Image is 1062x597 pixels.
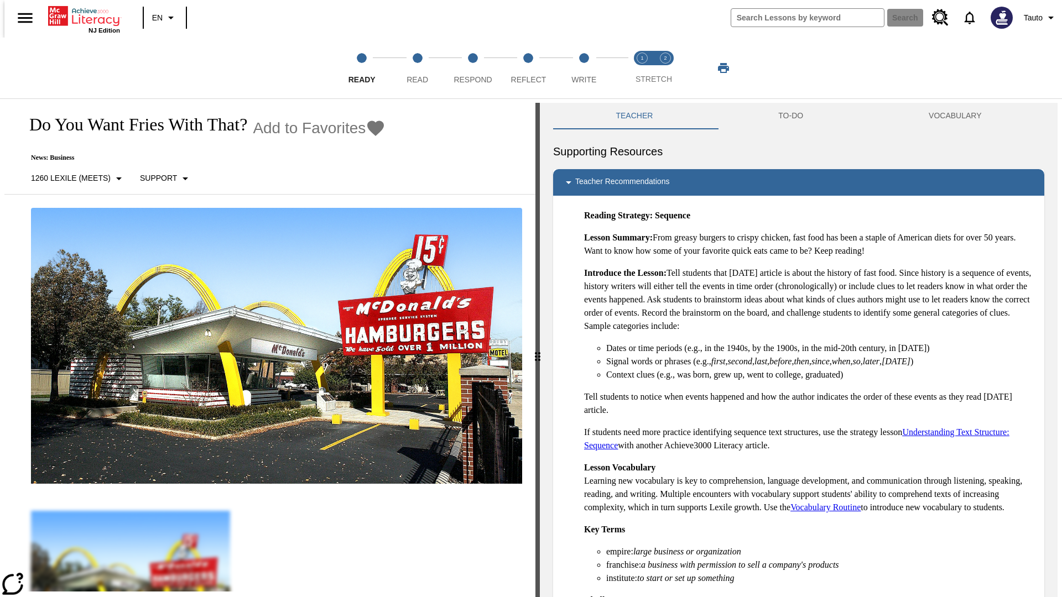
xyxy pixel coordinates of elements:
button: Scaffolds, Support [136,169,196,188]
span: Read [407,75,428,84]
strong: Lesson Summary: [584,233,653,242]
div: reading [4,103,535,591]
em: last [754,357,767,366]
a: Notifications [955,3,984,32]
li: Signal words or phrases (e.g., , , , , , , , , , ) [606,355,1035,368]
div: Instructional Panel Tabs [553,103,1044,129]
strong: Reading Strategy: [584,211,653,220]
h1: Do You Want Fries With That? [18,114,247,135]
button: Teacher [553,103,716,129]
em: [DATE] [882,357,910,366]
button: Write step 5 of 5 [552,38,616,98]
img: Avatar [991,7,1013,29]
li: Dates or time periods (e.g., in the 1940s, by the 1900s, in the mid-20th century, in [DATE]) [606,342,1035,355]
a: Understanding Text Structure: Sequence [584,427,1009,450]
button: Add to Favorites - Do You Want Fries With That? [253,118,386,138]
p: Learning new vocabulary is key to comprehension, language development, and communication through ... [584,461,1035,514]
div: Teacher Recommendations [553,169,1044,196]
span: Tauto [1024,12,1043,24]
span: STRETCH [636,75,672,83]
p: From greasy burgers to crispy chicken, fast food has been a staple of American diets for over 50 ... [584,231,1035,258]
div: Press Enter or Spacebar and then press right and left arrow keys to move the slider [535,103,540,597]
a: Resource Center, Will open in new tab [925,3,955,33]
p: Tell students to notice when events happened and how the author indicates the order of these even... [584,390,1035,417]
button: VOCABULARY [866,103,1044,129]
button: Stretch Respond step 2 of 2 [649,38,681,98]
strong: Introduce the Lesson: [584,268,667,277]
button: Select a new avatar [984,3,1019,32]
p: Tell students that [DATE] article is about the history of fast food. Since history is a sequence ... [584,266,1035,333]
div: activity [540,103,1058,597]
li: empire: [606,545,1035,558]
em: large business or organization [633,547,741,556]
p: News: Business [18,154,386,162]
span: EN [152,12,163,24]
input: search field [731,9,884,27]
button: TO-DO [716,103,866,129]
li: institute: [606,572,1035,585]
p: Teacher Recommendations [575,176,669,189]
p: Support [140,172,177,184]
li: Context clues (e.g., was born, grew up, went to college, graduated) [606,368,1035,381]
text: 2 [664,55,667,61]
button: Profile/Settings [1019,8,1062,28]
em: then [794,357,809,366]
strong: Sequence [655,211,690,220]
em: since [811,357,830,366]
button: Read step 2 of 5 [385,38,449,98]
button: Open side menu [9,2,41,34]
button: Print [706,58,741,78]
span: Add to Favorites [253,119,366,137]
h6: Supporting Resources [553,143,1044,160]
span: Write [571,75,596,84]
button: Reflect step 4 of 5 [496,38,560,98]
p: If students need more practice identifying sequence text structures, use the strategy lesson with... [584,426,1035,452]
text: 1 [641,55,643,61]
button: Stretch Read step 1 of 2 [626,38,658,98]
strong: Key Terms [584,525,625,534]
span: Ready [348,75,376,84]
em: first [711,357,726,366]
em: to start or set up something [637,573,735,583]
span: Respond [454,75,492,84]
div: Home [48,4,120,34]
a: Vocabulary Routine [790,502,861,512]
p: 1260 Lexile (Meets) [31,172,111,184]
li: franchise: [606,558,1035,572]
em: second [728,357,752,366]
img: One of the first McDonald's stores, with the iconic red sign and golden arches. [31,208,522,484]
em: a business with permission to sell a company's products [641,560,839,569]
span: Reflect [511,75,546,84]
strong: Lesson Vocabulary [584,463,655,472]
em: when [832,357,851,366]
button: Ready step 1 of 5 [330,38,394,98]
em: so [853,357,861,366]
span: NJ Edition [88,27,120,34]
em: before [769,357,792,366]
button: Language: EN, Select a language [147,8,183,28]
em: later [863,357,879,366]
button: Respond step 3 of 5 [441,38,505,98]
button: Select Lexile, 1260 Lexile (Meets) [27,169,130,188]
